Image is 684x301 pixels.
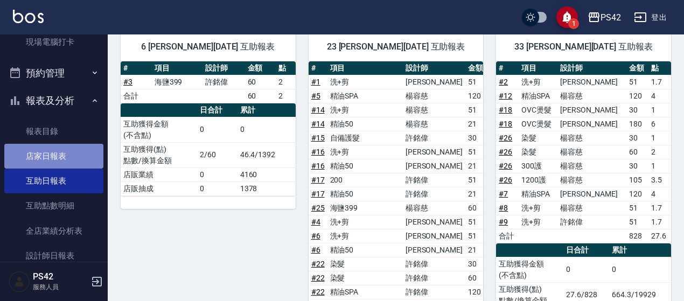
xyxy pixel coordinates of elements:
[583,6,625,29] button: PS42
[403,285,465,299] td: 許銘偉
[4,243,103,268] a: 設計師日報表
[465,243,488,257] td: 21
[519,89,557,103] td: 精油SPA
[4,169,103,193] a: 互助日報表
[327,117,403,131] td: 精油50
[626,201,649,215] td: 51
[626,229,649,243] td: 828
[311,106,325,114] a: #14
[311,288,325,296] a: #22
[327,131,403,145] td: 自備護髮
[197,167,237,181] td: 0
[311,260,325,268] a: #22
[121,61,152,75] th: #
[311,246,320,254] a: #6
[465,117,488,131] td: 21
[311,148,325,156] a: #16
[327,75,403,89] td: 洗+剪
[519,61,557,75] th: 項目
[311,274,325,282] a: #22
[121,103,296,196] table: a dense table
[121,181,197,195] td: 店販抽成
[557,187,626,201] td: [PERSON_NAME]
[245,89,276,103] td: 60
[403,257,465,271] td: 許銘偉
[648,215,671,229] td: 1.7
[311,218,320,226] a: #4
[4,87,103,115] button: 報表及分析
[403,145,465,159] td: [PERSON_NAME]
[499,92,512,100] a: #12
[403,243,465,257] td: [PERSON_NAME]
[465,271,488,285] td: 60
[309,61,327,75] th: #
[311,134,325,142] a: #15
[556,6,578,28] button: save
[238,103,296,117] th: 累計
[496,257,563,282] td: 互助獲得金額 (不含點)
[33,282,88,292] p: 服務人員
[403,229,465,243] td: [PERSON_NAME]
[557,173,626,187] td: 楊容慈
[626,173,649,187] td: 105
[496,61,671,243] table: a dense table
[403,89,465,103] td: 楊容慈
[121,61,296,103] table: a dense table
[626,61,649,75] th: 金額
[465,145,488,159] td: 51
[648,187,671,201] td: 4
[496,229,519,243] td: 合計
[557,215,626,229] td: 許銘偉
[327,285,403,299] td: 精油SPA
[519,145,557,159] td: 染髮
[311,162,325,170] a: #16
[276,89,295,103] td: 2
[465,131,488,145] td: 30
[499,148,512,156] a: #26
[519,173,557,187] td: 1200護
[557,61,626,75] th: 設計師
[403,103,465,117] td: 楊容慈
[626,75,649,89] td: 51
[197,181,237,195] td: 0
[152,61,203,75] th: 項目
[311,92,320,100] a: #5
[403,75,465,89] td: [PERSON_NAME]
[403,187,465,201] td: 許銘偉
[327,215,403,229] td: 洗+剪
[499,190,508,198] a: #7
[4,144,103,169] a: 店家日報表
[327,159,403,173] td: 精油50
[648,159,671,173] td: 1
[630,8,671,27] button: 登出
[499,78,508,86] a: #2
[465,215,488,229] td: 51
[311,120,325,128] a: #14
[557,145,626,159] td: 楊容慈
[9,271,30,292] img: Person
[609,257,671,282] td: 0
[327,229,403,243] td: 洗+剪
[465,89,488,103] td: 120
[557,159,626,173] td: 楊容慈
[626,145,649,159] td: 60
[403,173,465,187] td: 許銘偉
[465,75,488,89] td: 51
[121,142,197,167] td: 互助獲得(點) 點數/換算金額
[499,176,512,184] a: #26
[499,106,512,114] a: #18
[238,142,296,167] td: 46.4/1392
[465,285,488,299] td: 120
[557,117,626,131] td: [PERSON_NAME]
[465,61,488,75] th: 金額
[568,18,579,29] span: 1
[557,75,626,89] td: [PERSON_NAME]
[123,78,132,86] a: #3
[626,117,649,131] td: 180
[648,75,671,89] td: 1.7
[4,219,103,243] a: 全店業績分析表
[499,134,512,142] a: #26
[557,201,626,215] td: 楊容慈
[626,103,649,117] td: 30
[276,61,295,75] th: 點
